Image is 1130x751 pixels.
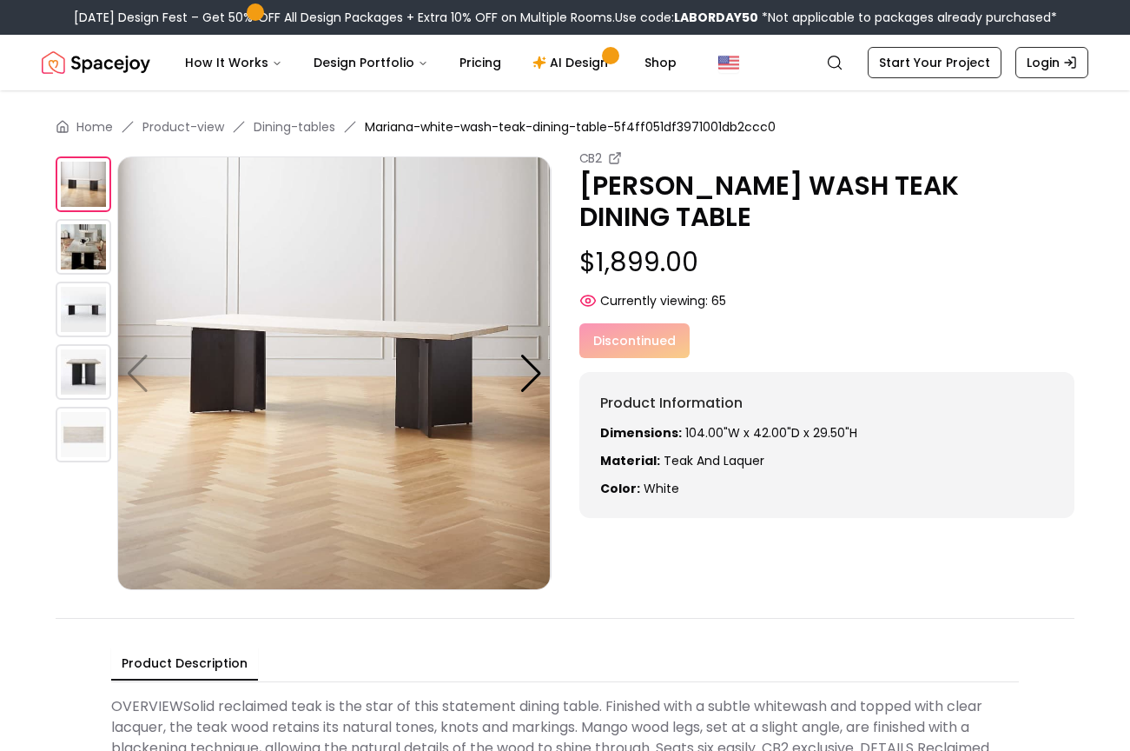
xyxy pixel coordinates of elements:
small: CB2 [579,150,602,167]
button: Design Portfolio [300,45,442,80]
nav: breadcrumb [56,118,1074,136]
span: 65 [711,292,726,309]
nav: Global [42,35,1088,90]
p: 104.00"W x 42.00"D x 29.50"H [600,424,1054,442]
span: *Not applicable to packages already purchased* [758,9,1057,26]
img: https://storage.googleapis.com/spacejoy-main/assets/5f4ff051df3971001db2ccc0/product_3_2n73nh2405kn [56,344,111,400]
a: AI Design [519,45,627,80]
a: Dining-tables [254,118,335,136]
img: https://storage.googleapis.com/spacejoy-main/assets/5f4ff051df3971001db2ccc0/product_1_27gi0h7i5b34 [551,156,984,590]
span: Mariana-white-wash-teak-dining-table-5f4ff051df3971001db2ccc0 [365,118,776,136]
span: Teak and Laquer [664,452,764,469]
a: Product-view [142,118,224,136]
a: Start Your Project [868,47,1001,78]
p: $1,899.00 [579,247,1075,278]
img: United States [718,52,739,73]
button: How It Works [171,45,296,80]
p: [PERSON_NAME] WASH TEAK DINING TABLE [579,170,1075,233]
a: Home [76,118,113,136]
img: https://storage.googleapis.com/spacejoy-main/assets/5f4ff051df3971001db2ccc0/product_4_conj4jh30nb3 [56,407,111,462]
nav: Main [171,45,691,80]
span: Use code: [615,9,758,26]
button: Product Description [111,648,258,681]
div: [DATE] Design Fest – Get 50% OFF All Design Packages + Extra 10% OFF on Multiple Rooms. [74,9,1057,26]
img: https://storage.googleapis.com/spacejoy-main/assets/5f4ff051df3971001db2ccc0/product_2_chdjam4m6e2 [56,282,111,337]
h6: Product Information [600,393,1054,414]
strong: Color: [600,480,640,497]
span: white [644,480,679,497]
img: Spacejoy Logo [42,45,150,80]
b: LABORDAY50 [674,9,758,26]
a: Login [1015,47,1088,78]
a: Spacejoy [42,45,150,80]
a: Pricing [446,45,515,80]
img: https://storage.googleapis.com/spacejoy-main/assets/5f4ff051df3971001db2ccc0/product_0_14pdojmii8h3 [117,156,551,590]
img: https://storage.googleapis.com/spacejoy-main/assets/5f4ff051df3971001db2ccc0/product_1_27gi0h7i5b34 [56,219,111,275]
img: https://storage.googleapis.com/spacejoy-main/assets/5f4ff051df3971001db2ccc0/product_0_14pdojmii8h3 [56,156,111,212]
span: Currently viewing: [600,292,708,309]
strong: Dimensions: [600,424,682,442]
strong: Material: [600,452,660,469]
a: Shop [631,45,691,80]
